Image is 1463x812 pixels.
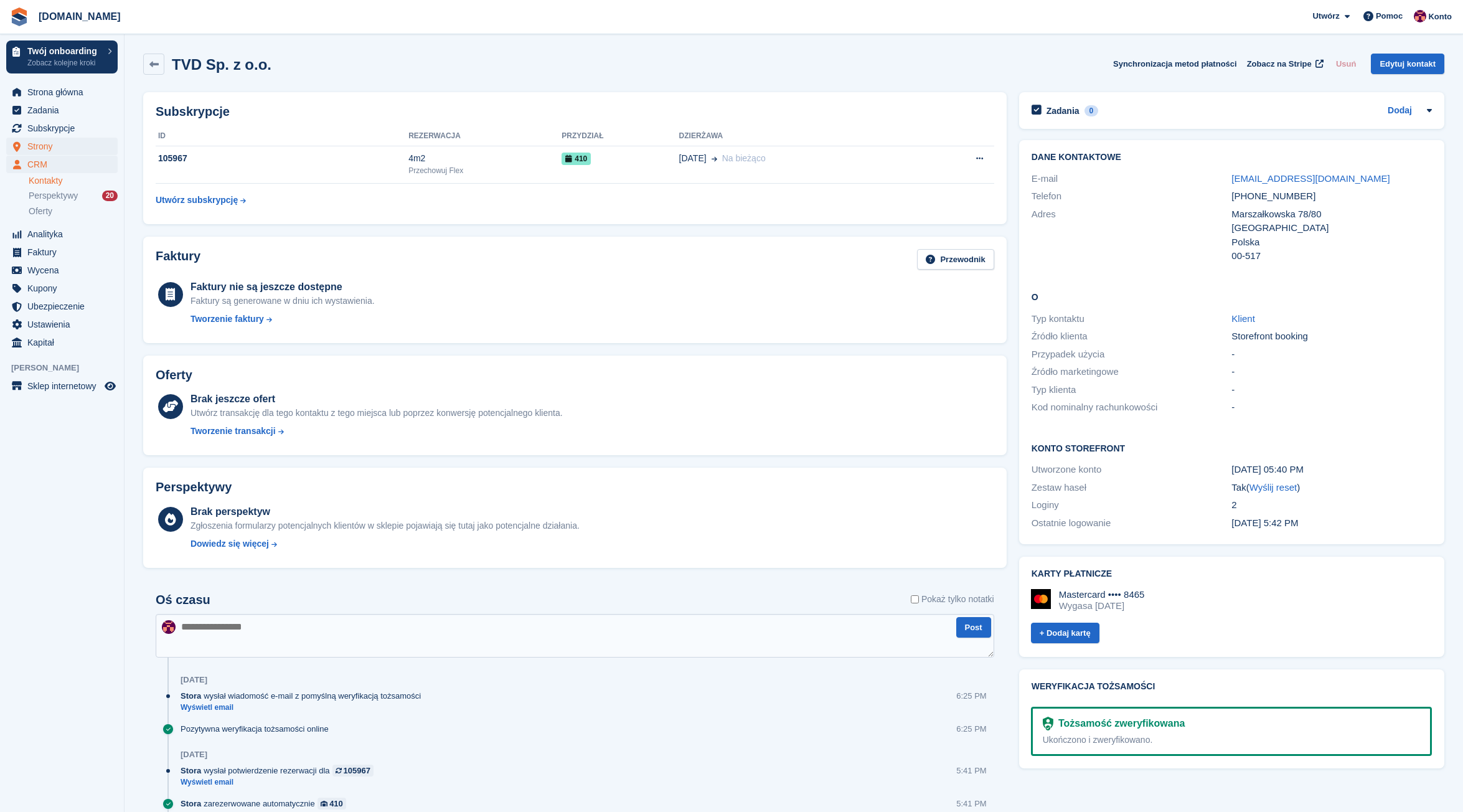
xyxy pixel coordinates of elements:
img: stora-icon-8386f47178a22dfd0bd8f6a31ec36ba5ce8667c1dd55bd0f319d3a0aa187defe.svg [10,7,29,26]
a: Kontakty [29,175,118,187]
h2: O [1032,290,1432,303]
div: 20 [102,191,118,201]
a: Wyświetl email [181,777,380,788]
h2: Subskrypcje [156,105,994,119]
a: menu [6,120,118,137]
div: Brak perspektyw [191,504,580,519]
span: Na bieżąco [722,153,766,163]
a: menu [6,101,118,119]
span: Strona główna [27,83,102,101]
h2: Zadania [1047,105,1080,116]
span: Ustawienia [27,316,102,333]
div: - [1231,347,1432,362]
div: Przechowuj Flex [408,165,562,176]
h2: TVD Sp. z o.o. [172,56,271,73]
span: [PERSON_NAME] [11,362,124,374]
img: Weryfikacja tożsamości gotowa [1043,717,1053,730]
div: Tworzenie faktury [191,313,264,326]
div: Storefront booking [1231,329,1432,344]
div: Polska [1231,235,1432,250]
input: Pokaż tylko notatki [911,593,919,606]
img: Mateusz Kacwin [162,620,176,634]
span: Stora [181,690,201,702]
a: Oferty [29,205,118,218]
span: Utwórz [1312,10,1339,22]
div: [DATE] 05:40 PM [1231,463,1432,477]
div: 5:41 PM [956,798,986,810]
div: Ostatnie logowanie [1032,516,1232,531]
div: 105967 [344,765,370,777]
label: Pokaż tylko notatki [911,593,994,606]
div: Adres [1032,207,1232,263]
div: - [1231,400,1432,415]
div: 4m2 [408,152,562,165]
a: Zobacz na Stripe [1242,54,1326,74]
span: Stora [181,765,201,777]
div: [DATE] [181,750,207,760]
span: 410 [562,153,591,165]
th: Rezerwacja [408,126,562,146]
span: Stora [181,798,201,810]
div: Źródło marketingowe [1032,365,1232,379]
a: 105967 [332,765,374,777]
div: Źródło klienta [1032,329,1232,344]
span: Ubezpieczenie [27,298,102,315]
span: Konto [1428,11,1452,23]
div: Mastercard •••• 8465 [1059,589,1145,600]
a: Dodaj [1388,104,1412,118]
div: Loginy [1032,498,1232,512]
div: Utworzone konto [1032,463,1232,477]
a: Perspektywy 20 [29,189,118,202]
div: Kod nominalny rachunkowości [1032,400,1232,415]
span: Subskrypcje [27,120,102,137]
div: Tworzenie transakcji [191,425,276,438]
div: Utwórz transakcję dla tego kontaktu z tego miejsca lub poprzez konwersję potencjalnego klienta. [191,407,563,420]
a: menu [6,280,118,297]
h2: Dane kontaktowe [1032,153,1432,163]
div: Zestaw haseł [1032,481,1232,495]
div: [DATE] [181,675,207,685]
h2: Oś czasu [156,593,210,607]
a: menu [6,316,118,333]
div: 410 [329,798,343,810]
div: wysłał potwierdzenie rezerwacji dla [181,765,380,777]
div: Wygasa [DATE] [1059,600,1145,611]
h2: Weryfikacja tożsamości [1032,682,1432,692]
div: E-mail [1032,172,1232,186]
span: Strony [27,138,102,155]
h2: Oferty [156,368,192,382]
a: Tworzenie faktury [191,313,375,326]
div: Pozytywna weryfikacja tożsamości online [181,723,335,735]
div: 6:25 PM [956,690,986,702]
div: 6:25 PM [956,723,986,735]
th: Dzierżawa [679,126,921,146]
div: Telefon [1032,189,1232,204]
div: Tożsamość zweryfikowana [1053,716,1185,731]
div: 105967 [156,152,408,165]
div: 00-517 [1231,249,1432,263]
a: Twój onboarding Zobacz kolejne kroki [6,40,118,73]
div: Zgłoszenia formularzy potencjalnych klientów w sklepie pojawiają się tutaj jako potencjalne dział... [191,519,580,532]
div: zarezerwowane automatycznie [181,798,352,810]
h2: Karty płatnicze [1032,569,1432,579]
a: Wyświetl email [181,702,427,713]
div: wysłał wiadomość e-mail z pomyślną weryfikacją tożsamości [181,690,427,702]
a: [DOMAIN_NAME] [34,6,126,27]
div: [PHONE_NUMBER] [1231,189,1432,204]
span: Zobacz na Stripe [1247,58,1312,70]
div: Ukończono i zweryfikowano. [1043,734,1420,747]
p: Twój onboarding [27,47,101,55]
h2: Konto Storefront [1032,441,1432,454]
div: Marszałkowska 78/80 [1231,207,1432,222]
h2: Perspektywy [156,480,232,494]
span: Wycena [27,262,102,279]
a: Przewodnik [917,249,994,270]
div: 0 [1084,105,1099,116]
a: menu [6,377,118,395]
span: Faktury [27,243,102,261]
div: - [1231,383,1432,397]
a: [EMAIL_ADDRESS][DOMAIN_NAME] [1231,173,1390,184]
a: 410 [318,798,346,810]
a: menu [6,243,118,261]
div: Typ klienta [1032,383,1232,397]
